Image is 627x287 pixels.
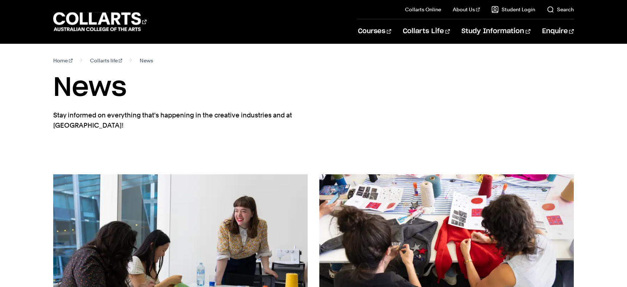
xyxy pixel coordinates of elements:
span: News [140,55,153,66]
p: Stay informed on everything that's happening in the creative industries and at [GEOGRAPHIC_DATA]! [53,110,319,131]
a: Student Login [491,6,535,13]
a: Collarts Online [405,6,441,13]
div: Go to homepage [53,11,147,32]
a: Search [547,6,574,13]
a: Study Information [462,19,530,43]
a: About Us [453,6,480,13]
a: Courses [358,19,391,43]
a: Collarts Life [403,19,450,43]
a: Collarts life [90,55,122,66]
h1: News [53,71,574,104]
a: Enquire [542,19,574,43]
a: Home [53,55,73,66]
